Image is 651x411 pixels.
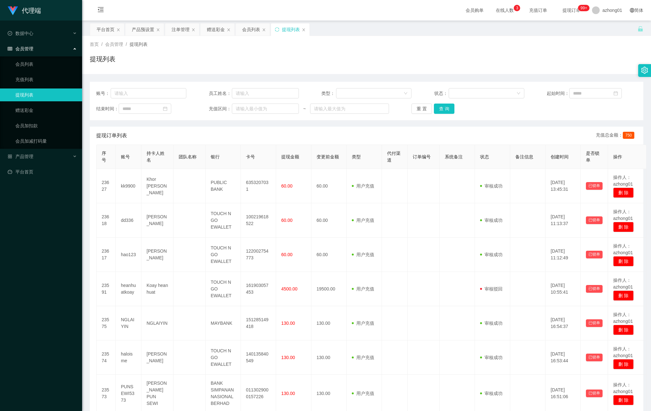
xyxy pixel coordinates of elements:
[311,340,347,375] td: 130.00
[387,151,401,163] span: 代付渠道
[8,6,18,15] img: logo.9652507e.png
[105,42,123,47] span: 会员管理
[206,272,241,306] td: TOUCH N GO EWALLET
[101,42,103,47] span: /
[141,306,173,340] td: NGLAIYIN
[242,23,260,36] div: 会员列表
[526,8,550,13] span: 充值订单
[586,216,603,224] button: 已锁单
[141,203,173,238] td: [PERSON_NAME]
[545,203,581,238] td: [DATE] 11:13:37
[586,182,603,190] button: 已锁单
[172,23,190,36] div: 注单管理
[232,88,299,98] input: 请输入
[586,151,599,163] span: 是否锁单
[206,306,241,340] td: MAYBANK
[302,28,306,32] i: 图标: close
[246,154,255,159] span: 卡号
[311,169,347,203] td: 60.00
[179,154,197,159] span: 团队名称
[514,5,520,11] sup: 3
[262,28,266,32] i: 图标: close
[613,312,633,324] span: 操作人：azhong01
[141,169,173,203] td: Khor [PERSON_NAME]
[596,132,637,139] div: 充值总金额：
[480,183,503,189] span: 审核成功
[126,42,127,47] span: /
[411,104,432,114] button: 重 置
[352,321,374,326] span: 用户充值
[116,340,141,375] td: haloisme
[434,104,454,114] button: 查 询
[281,286,298,291] span: 4500.00
[281,154,299,159] span: 提现金额
[15,73,77,86] a: 充值列表
[206,203,241,238] td: TOUCH N GO EWALLET
[613,382,633,394] span: 操作人：azhong01
[480,218,503,223] span: 审核成功
[281,218,292,223] span: 60.00
[515,154,533,159] span: 备注信息
[613,209,633,221] span: 操作人：azhong01
[206,238,241,272] td: TOUCH N GO EWALLET
[97,238,116,272] td: 23617
[613,91,618,96] i: 图标: calendar
[613,278,633,289] span: 操作人：azhong01
[578,5,589,11] sup: 1199
[352,154,361,159] span: 类型
[281,355,295,360] span: 130.00
[445,154,463,159] span: 系统备注
[8,46,12,51] i: 图标: table
[209,105,232,112] span: 充值区间：
[96,90,111,97] span: 账号：
[311,306,347,340] td: 130.00
[613,395,634,405] button: 删 除
[241,272,276,306] td: 161903057453
[404,91,408,96] i: 图标: down
[8,46,33,51] span: 会员管理
[545,238,581,272] td: [DATE] 11:12:49
[311,238,347,272] td: 60.00
[281,321,295,326] span: 130.00
[480,321,503,326] span: 审核成功
[613,346,633,358] span: 操作人：azhong01
[8,154,33,159] span: 产品管理
[641,67,648,74] i: 图标: setting
[638,26,643,32] i: 图标: unlock
[8,8,41,13] a: 代理端
[97,272,116,306] td: 23591
[551,154,569,159] span: 创建时间
[352,355,374,360] span: 用户充值
[317,154,339,159] span: 变更前金额
[613,154,622,159] span: 操作
[241,169,276,203] td: 6353207031
[116,238,141,272] td: hao123
[97,306,116,340] td: 23575
[480,391,503,396] span: 审核成功
[97,23,114,36] div: 平台首页
[630,8,634,13] i: 图标: global
[90,42,99,47] span: 首页
[480,286,503,291] span: 审核驳回
[613,175,633,187] span: 操作人：azhong01
[311,203,347,238] td: 60.00
[281,183,292,189] span: 60.00
[97,169,116,203] td: 23627
[206,169,241,203] td: PUBLIC BANK
[493,8,517,13] span: 在线人数
[209,90,232,97] span: 员工姓名：
[413,154,431,159] span: 订单编号
[15,104,77,117] a: 赠送彩金
[116,306,141,340] td: NGLAIYIN
[8,31,12,36] i: 图标: check-circle-o
[434,90,449,97] span: 状态：
[480,154,489,159] span: 状态
[116,169,141,203] td: kk9900
[352,391,374,396] span: 用户充值
[352,286,374,291] span: 用户充值
[545,306,581,340] td: [DATE] 16:54:37
[282,23,300,36] div: 提现列表
[241,238,276,272] td: 122002754773
[586,285,603,293] button: 已锁单
[211,154,220,159] span: 银行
